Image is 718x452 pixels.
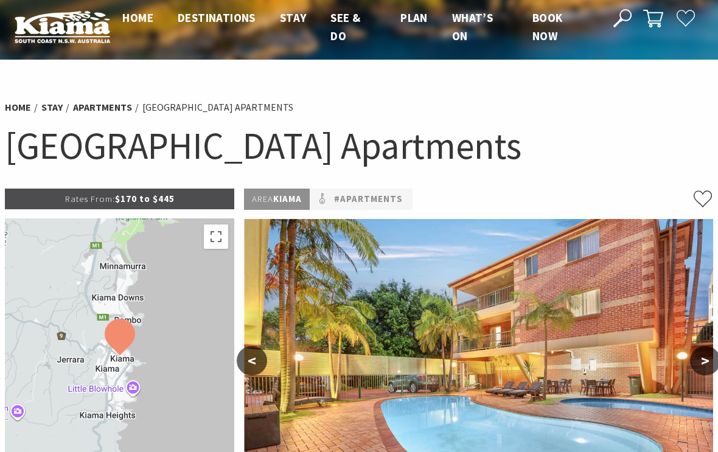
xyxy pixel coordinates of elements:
[65,193,115,204] span: Rates From:
[330,10,360,43] span: See & Do
[5,122,713,170] h1: [GEOGRAPHIC_DATA] Apartments
[142,100,293,115] li: [GEOGRAPHIC_DATA] Apartments
[334,192,403,207] a: #Apartments
[237,346,267,375] button: <
[252,193,273,204] span: Area
[15,10,110,43] img: Kiama Logo
[400,10,428,25] span: Plan
[204,224,228,249] button: Toggle fullscreen view
[5,189,234,209] p: $170 to $445
[73,101,132,114] a: Apartments
[5,101,31,114] a: Home
[452,10,493,43] span: What’s On
[110,9,599,46] nav: Main Menu
[178,10,256,25] span: Destinations
[122,10,153,25] span: Home
[41,101,63,114] a: Stay
[532,10,563,43] span: Book now
[280,10,307,25] span: Stay
[244,189,310,210] p: Kiama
